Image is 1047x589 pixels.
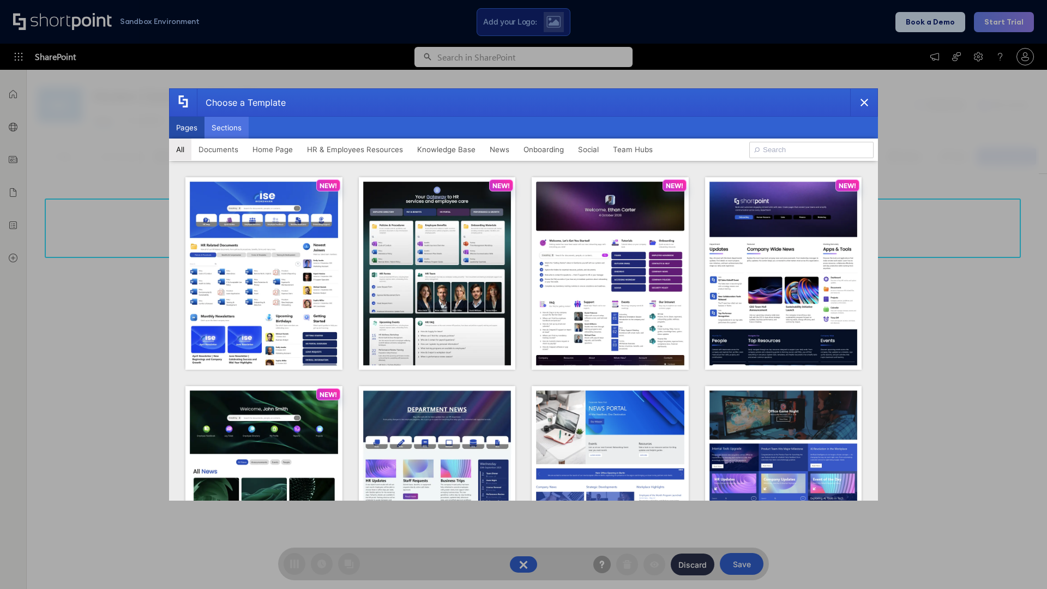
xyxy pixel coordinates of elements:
[666,182,683,190] p: NEW!
[204,117,249,139] button: Sections
[320,182,337,190] p: NEW!
[749,142,874,158] input: Search
[169,139,191,160] button: All
[606,139,660,160] button: Team Hubs
[483,139,516,160] button: News
[839,182,856,190] p: NEW!
[320,390,337,399] p: NEW!
[191,139,245,160] button: Documents
[169,117,204,139] button: Pages
[992,537,1047,589] iframe: Chat Widget
[516,139,571,160] button: Onboarding
[571,139,606,160] button: Social
[169,88,878,501] div: template selector
[245,139,300,160] button: Home Page
[300,139,410,160] button: HR & Employees Resources
[492,182,510,190] p: NEW!
[197,89,286,116] div: Choose a Template
[410,139,483,160] button: Knowledge Base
